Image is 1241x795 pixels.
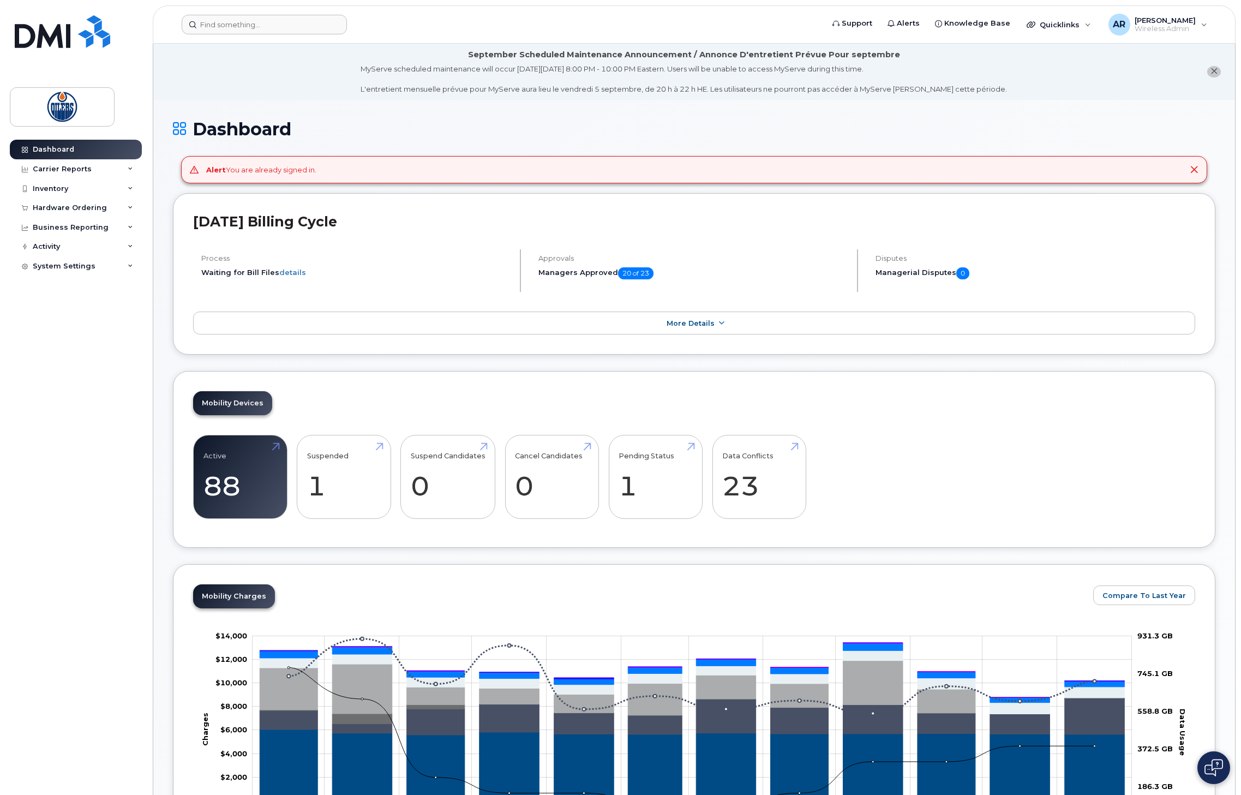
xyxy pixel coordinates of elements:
tspan: $14,000 [215,631,247,640]
tspan: Data Usage [1179,709,1188,756]
tspan: $10,000 [215,678,247,687]
g: Hardware [260,661,1125,715]
g: $0 [220,702,247,710]
tspan: $2,000 [220,773,247,781]
button: Compare To Last Year [1093,585,1195,605]
li: Waiting for Bill Files [201,267,511,278]
a: Cancel Candidates 0 [515,441,589,513]
a: Mobility Devices [193,391,272,415]
g: $0 [215,678,247,687]
div: MyServe scheduled maintenance will occur [DATE][DATE] 8:00 PM - 10:00 PM Eastern. Users will be u... [361,64,1007,94]
strong: Alert [206,165,226,174]
tspan: $6,000 [220,725,247,734]
h4: Process [201,254,511,262]
span: 0 [956,267,969,279]
a: Data Conflicts 23 [722,441,796,513]
h5: Managers Approved [538,267,848,279]
span: More Details [667,319,715,327]
a: Suspend Candidates 0 [411,441,485,513]
h5: Managerial Disputes [876,267,1195,279]
span: 20 of 23 [618,267,654,279]
h4: Approvals [538,254,848,262]
g: $0 [215,631,247,640]
g: $0 [220,749,247,758]
a: Pending Status 1 [619,441,692,513]
button: close notification [1207,66,1221,77]
tspan: Charges [201,713,209,746]
a: details [279,268,306,277]
tspan: 186.3 GB [1137,782,1173,791]
tspan: 558.8 GB [1137,707,1173,715]
tspan: $4,000 [220,749,247,758]
tspan: $8,000 [220,702,247,710]
tspan: 745.1 GB [1137,669,1173,678]
div: September Scheduled Maintenance Announcement / Annonce D'entretient Prévue Pour septembre [468,49,900,61]
h4: Disputes [876,254,1195,262]
img: Open chat [1204,759,1223,776]
g: $0 [220,773,247,781]
tspan: 931.3 GB [1137,631,1173,640]
h2: [DATE] Billing Cycle [193,213,1195,230]
a: Suspended 1 [307,441,381,513]
tspan: $12,000 [215,655,247,664]
a: Active 88 [203,441,277,513]
g: $0 [220,725,247,734]
a: Mobility Charges [193,584,275,608]
span: Compare To Last Year [1102,590,1186,601]
g: Roaming [260,698,1125,735]
g: $0 [215,655,247,664]
div: You are already signed in. [206,165,316,175]
tspan: 372.5 GB [1137,744,1173,753]
h1: Dashboard [173,119,1215,139]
